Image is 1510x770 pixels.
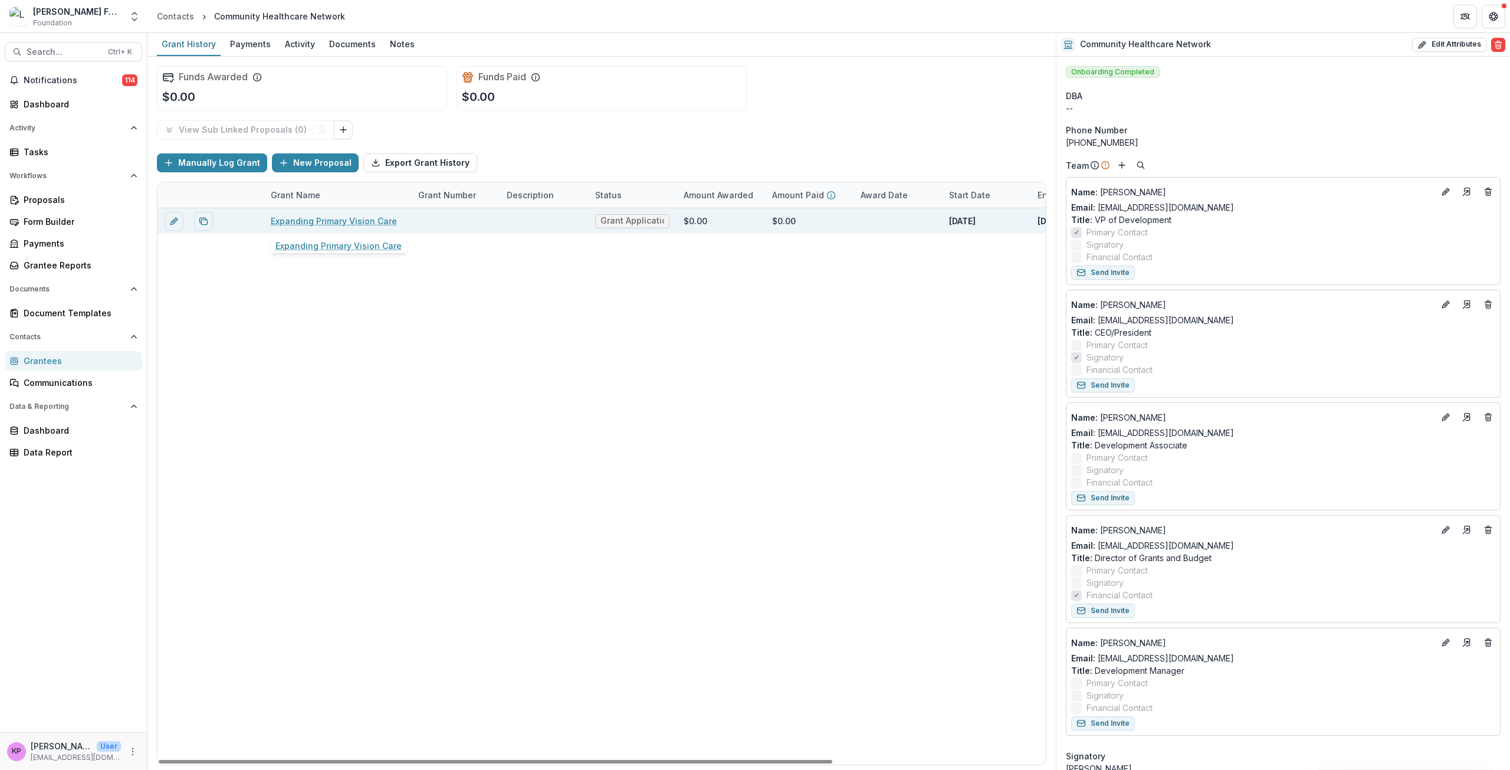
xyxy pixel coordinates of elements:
[411,189,483,201] div: Grant Number
[5,94,142,114] a: Dashboard
[157,35,221,53] div: Grant History
[5,166,142,185] button: Open Workflows
[1481,635,1495,650] button: Deletes
[1066,159,1089,172] p: Team
[24,146,133,158] div: Tasks
[165,212,183,231] button: edit
[157,120,334,139] button: View Sub Linked Proposals (0)
[363,153,477,172] button: Export Grant History
[1458,182,1476,201] a: Go to contact
[1071,652,1234,664] a: Email: [EMAIL_ADDRESS][DOMAIN_NAME]
[1481,297,1495,312] button: Deletes
[1066,136,1501,149] div: [PHONE_NUMBER]
[1086,464,1124,476] span: Signatory
[24,237,133,250] div: Payments
[772,215,796,227] div: $0.00
[24,98,133,110] div: Dashboard
[1086,363,1153,376] span: Financial Contact
[1458,408,1476,427] a: Go to contact
[1080,40,1211,50] h2: Community Healthcare Network
[1439,635,1453,650] button: Edit
[1115,158,1129,172] button: Add
[1439,410,1453,424] button: Edit
[1071,539,1234,552] a: Email: [EMAIL_ADDRESS][DOMAIN_NAME]
[122,74,137,86] span: 114
[157,33,221,56] a: Grant History
[24,355,133,367] div: Grantees
[225,33,275,56] a: Payments
[24,76,122,86] span: Notifications
[272,153,359,172] button: New Proposal
[1086,226,1148,238] span: Primary Contact
[1412,38,1486,52] button: Edit Attributes
[5,303,142,323] a: Document Templates
[1071,491,1135,505] button: Send Invite
[5,190,142,209] a: Proposals
[1066,102,1501,114] div: --
[324,33,380,56] a: Documents
[765,182,854,208] div: Amount Paid
[1071,411,1434,424] a: Name: [PERSON_NAME]
[1482,5,1505,28] button: Get Help
[1086,589,1153,601] span: Financial Contact
[1071,326,1495,339] p: CEO/President
[33,18,72,28] span: Foundation
[1030,189,1082,201] div: End Date
[1071,552,1495,564] p: Director of Grants and Budget
[1071,186,1434,198] a: Name: [PERSON_NAME]
[152,8,199,25] a: Contacts
[1439,523,1453,537] button: Edit
[1439,297,1453,312] button: Edit
[157,10,194,22] div: Contacts
[1086,576,1124,589] span: Signatory
[1453,5,1477,28] button: Partners
[1071,439,1495,451] p: Development Associate
[214,10,345,22] div: Community Healthcare Network
[1086,351,1124,363] span: Signatory
[24,307,133,319] div: Document Templates
[1086,689,1124,702] span: Signatory
[162,88,195,106] p: $0.00
[385,33,419,56] a: Notes
[271,215,397,227] a: Expanding Primary Vision Care
[179,71,248,83] h2: Funds Awarded
[1071,299,1434,311] a: Name: [PERSON_NAME]
[1071,315,1095,325] span: Email:
[1071,524,1434,536] p: [PERSON_NAME]
[1071,664,1495,677] p: Development Manager
[588,182,677,208] div: Status
[1071,327,1092,338] span: Title :
[31,752,121,763] p: [EMAIL_ADDRESS][DOMAIN_NAME]
[126,5,143,28] button: Open entity switcher
[1491,38,1505,52] button: Delete
[1458,633,1476,652] a: Go to contact
[1086,677,1148,689] span: Primary Contact
[1071,186,1434,198] p: [PERSON_NAME]
[1086,251,1153,263] span: Financial Contact
[677,182,765,208] div: Amount Awarded
[126,745,140,759] button: More
[1038,215,1064,227] p: [DATE]
[24,376,133,389] div: Communications
[9,7,28,26] img: Lavelle Fund for the Blind
[1071,440,1092,450] span: Title :
[1071,378,1135,392] button: Send Invite
[280,33,320,56] a: Activity
[1071,638,1098,648] span: Name :
[942,182,1030,208] div: Start Date
[1071,215,1092,225] span: Title :
[1030,182,1119,208] div: End Date
[225,35,275,53] div: Payments
[324,35,380,53] div: Documents
[1071,428,1095,438] span: Email:
[1071,202,1095,212] span: Email:
[1071,299,1434,311] p: [PERSON_NAME]
[1481,523,1495,537] button: Deletes
[1066,124,1127,136] span: Phone Number
[264,182,411,208] div: Grant Name
[500,182,588,208] div: Description
[179,125,311,135] p: View Sub Linked Proposals ( 0 )
[854,182,942,208] div: Award Date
